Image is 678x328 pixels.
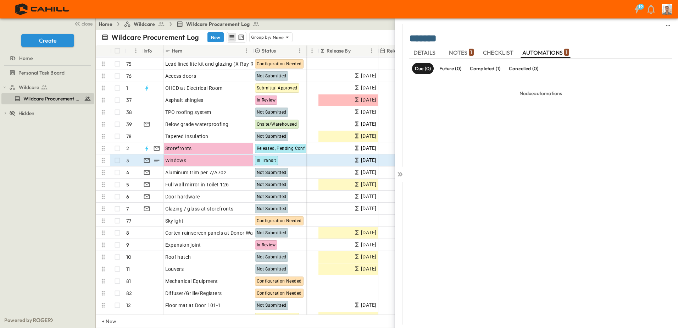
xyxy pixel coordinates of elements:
[165,253,191,261] span: Roof hatch
[662,4,672,15] img: Profile Picture
[361,108,376,116] span: [DATE]
[415,65,431,72] p: Due (0)
[126,290,132,297] p: 82
[228,33,236,42] button: row view
[144,41,152,61] div: Info
[361,144,376,152] span: [DATE]
[82,20,93,27] span: close
[257,73,287,78] span: Not Submitted
[257,86,298,91] span: Submittal Approved
[134,21,155,28] span: Wildcare
[132,47,140,55] button: Menu
[19,84,39,91] span: Wildcare
[257,98,276,103] span: In Review
[126,205,129,212] p: 7
[126,97,132,104] p: 37
[18,110,34,117] span: Hidden
[1,93,94,104] div: test
[126,193,129,200] p: 6
[361,204,376,213] span: [DATE]
[367,47,376,55] button: Menu
[361,229,376,237] span: [DATE]
[361,72,376,80] span: [DATE]
[509,65,538,72] p: Cancelled (0)
[99,21,112,28] a: Home
[124,45,142,56] div: #
[470,49,472,56] p: 1
[126,314,131,321] p: 14
[1,67,94,78] div: test
[126,60,132,67] p: 75
[165,133,209,140] span: Tapered Insulation
[126,133,132,140] p: 78
[449,49,473,56] span: NOTES
[126,253,131,261] p: 10
[207,32,224,42] button: New
[186,21,250,28] span: Wildcare Procurement Log
[21,34,74,47] button: Create
[126,229,129,236] p: 8
[257,134,287,139] span: Not Submitted
[165,109,211,116] span: TPO roofing system
[257,230,287,235] span: Not Submitted
[126,121,132,128] p: 39
[126,72,132,80] p: 76
[127,47,135,55] button: Sort
[237,33,245,42] button: kanban view
[257,122,297,127] span: Onsite/Warehoused
[126,169,129,176] p: 4
[273,34,284,41] p: None
[413,49,437,56] span: DETAILS
[566,49,567,56] p: 1
[126,266,130,273] p: 11
[126,302,131,309] p: 12
[165,97,204,104] span: Asphalt shingles
[361,84,376,92] span: [DATE]
[102,318,106,325] p: + New
[165,290,222,297] span: Diffuser/Grille/Registers
[257,242,276,247] span: In Review
[184,47,191,55] button: Sort
[257,255,287,259] span: Not Submitted
[111,32,199,42] p: Wildcare Procurement Log
[99,21,264,28] nav: breadcrumbs
[165,145,192,152] span: Storefronts
[165,60,266,67] span: Lead lined lite kit and glazing (X-Ray Room)
[126,84,128,92] p: 1
[165,241,201,248] span: Expansion joint
[361,156,376,164] span: [DATE]
[242,47,251,55] button: Menu
[126,157,129,164] p: 3
[18,69,65,76] span: Personal Task Board
[165,193,200,200] span: Door hardware
[126,145,129,152] p: 2
[9,2,77,17] img: 4f72bfc4efa7236828875bac24094a5ddb05241e32d018417354e964050affa1.png
[439,65,461,72] p: Future (0)
[361,253,376,261] span: [DATE]
[257,158,276,163] span: In Transit
[519,90,562,97] p: No due automations
[361,132,376,140] span: [DATE]
[23,95,81,102] span: Wildcare Procurement Log
[257,61,302,66] span: Configuration Needed
[295,47,304,55] button: Menu
[19,55,33,62] span: Home
[470,65,500,72] p: Completed (1)
[257,291,302,296] span: Configuration Needed
[165,205,234,212] span: Glazing / glass at storefronts
[142,45,163,56] div: Info
[227,32,246,43] div: table view
[165,314,213,321] span: Shower at Toilet 112
[257,182,287,187] span: Not Submitted
[165,157,187,164] span: Windows
[257,218,302,223] span: Configuration Needed
[361,168,376,176] span: [DATE]
[165,278,218,285] span: Mechanical Equipment
[257,170,287,175] span: Not Submitted
[361,96,376,104] span: [DATE]
[257,110,287,115] span: Not Submitted
[165,72,196,80] span: Access doors
[361,265,376,273] span: [DATE]
[126,181,129,188] p: 5
[126,241,129,248] p: 9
